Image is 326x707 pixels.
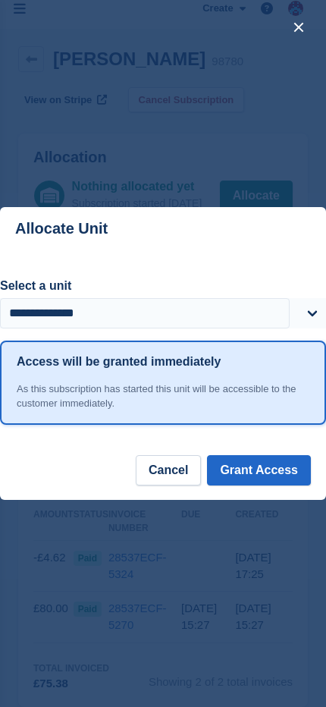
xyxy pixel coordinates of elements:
div: As this subscription has started this unit will be accessible to the customer immediately. [17,382,309,411]
p: Allocate Unit [15,220,108,237]
button: Cancel [136,455,201,485]
button: close [287,15,311,39]
button: Grant Access [207,455,311,485]
h1: Access will be granted immediately [17,353,221,371]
